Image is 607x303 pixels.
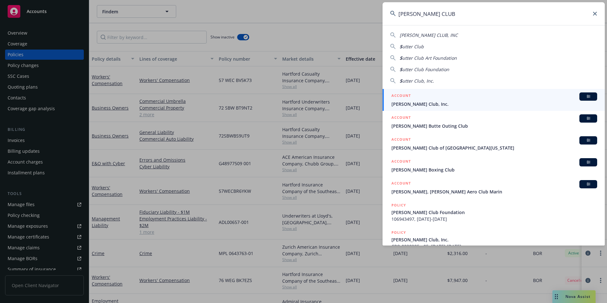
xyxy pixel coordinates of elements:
h5: ACCOUNT [391,158,411,166]
span: BI [582,116,595,121]
span: S [400,44,402,50]
h5: POLICY [391,229,406,236]
span: 106943497, [DATE]-[DATE] [391,216,597,222]
span: [PERSON_NAME] Club, Inc. [391,101,597,107]
span: [PERSON_NAME] Club, Inc. [391,236,597,243]
a: ACCOUNTBI[PERSON_NAME] Club, Inc. [383,89,605,111]
a: POLICY[PERSON_NAME] Club Foundation106943497, [DATE]-[DATE] [383,199,605,226]
span: [PERSON_NAME], [PERSON_NAME] Aero Club Marin [391,188,597,195]
span: utter Club Art Foundation [402,55,457,61]
h5: ACCOUNT [391,180,411,188]
span: S [400,66,402,72]
a: ACCOUNTBI[PERSON_NAME] Club of [GEOGRAPHIC_DATA][US_STATE] [383,133,605,155]
a: ACCOUNTBI[PERSON_NAME] Butte Outing Club [383,111,605,133]
a: ACCOUNTBI[PERSON_NAME] Boxing Club [383,155,605,177]
a: ACCOUNTBI[PERSON_NAME], [PERSON_NAME] Aero Club Marin [383,177,605,199]
span: BI [582,94,595,99]
span: [PERSON_NAME] Club of [GEOGRAPHIC_DATA][US_STATE] [391,145,597,151]
span: S [400,55,402,61]
span: utter Club, Inc. [402,78,434,84]
h5: ACCOUNT [391,114,411,122]
span: [PERSON_NAME] Butte Outing Club [391,123,597,129]
span: utter Club [402,44,424,50]
h5: ACCOUNT [391,136,411,144]
span: BI [582,159,595,165]
input: Search... [383,2,605,25]
span: CPO 0238385 - 05, [DATE]-[DATE] [391,243,597,250]
a: POLICY[PERSON_NAME] Club, Inc.CPO 0238385 - 05, [DATE]-[DATE] [383,226,605,253]
span: [PERSON_NAME] Club Foundation [391,209,597,216]
span: BI [582,138,595,143]
span: BI [582,181,595,187]
span: [PERSON_NAME] Boxing Club [391,166,597,173]
span: S [400,78,402,84]
span: utter Club Foundation [402,66,449,72]
h5: POLICY [391,202,406,208]
span: [PERSON_NAME] CLUB, INC [400,32,458,38]
h5: ACCOUNT [391,92,411,100]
